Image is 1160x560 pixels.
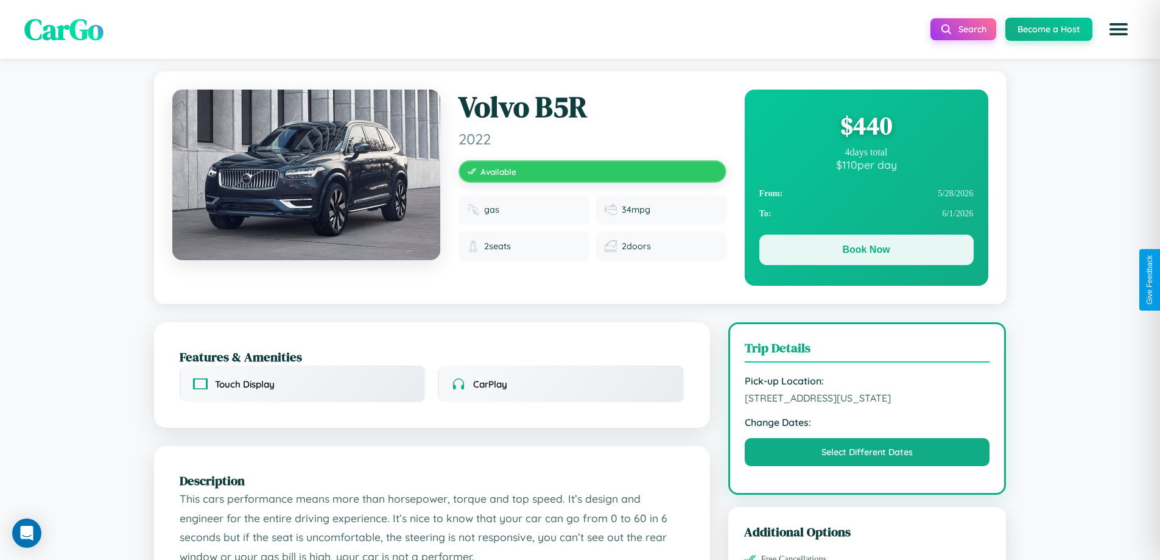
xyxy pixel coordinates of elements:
img: Seats [467,240,479,252]
strong: To: [759,208,772,219]
img: Fuel efficiency [605,204,617,216]
span: CarGo [24,9,104,49]
span: [STREET_ADDRESS][US_STATE] [745,392,990,404]
h2: Features & Amenities [180,348,684,366]
button: Book Now [759,235,974,265]
span: Touch Display [215,378,275,390]
span: 2 seats [484,241,511,252]
button: Select Different Dates [745,438,990,466]
h3: Trip Details [745,339,990,363]
button: Become a Host [1005,18,1092,41]
h2: Description [180,472,684,489]
div: $ 440 [759,109,974,142]
strong: Change Dates: [745,416,990,428]
strong: Pick-up Location: [745,375,990,387]
span: 2 doors [622,241,651,252]
button: Search [930,18,996,40]
div: 5 / 28 / 2026 [759,183,974,204]
img: Doors [605,240,617,252]
span: 34 mpg [622,204,650,215]
div: 6 / 1 / 2026 [759,204,974,224]
span: 2022 [459,130,726,148]
span: Available [480,166,516,177]
img: Volvo B5R 2022 [172,90,440,260]
h1: Volvo B5R [459,90,726,125]
span: gas [484,204,499,215]
div: 4 days total [759,147,974,158]
span: Search [958,24,986,35]
button: Open menu [1102,12,1136,46]
strong: From: [759,188,783,199]
div: Open Intercom Messenger [12,519,41,548]
div: $ 110 per day [759,158,974,171]
img: Fuel type [467,204,479,216]
div: Give Feedback [1145,255,1154,305]
span: CarPlay [473,378,507,390]
h3: Additional Options [744,523,991,541]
